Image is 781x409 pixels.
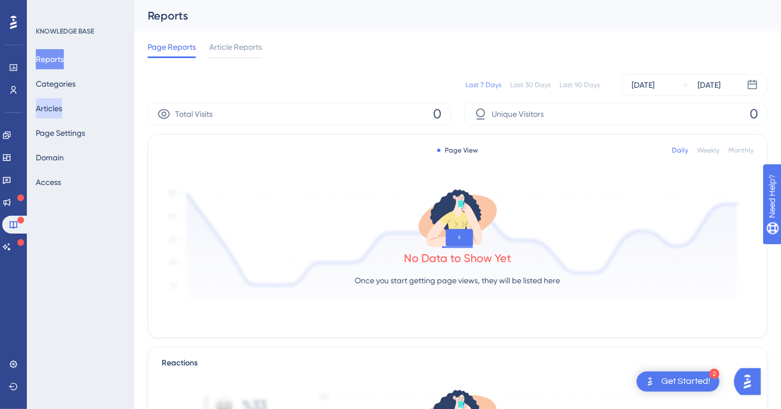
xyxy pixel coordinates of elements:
[148,8,740,23] div: Reports
[728,146,754,155] div: Monthly
[672,146,688,155] div: Daily
[175,107,213,121] span: Total Visits
[492,107,544,121] span: Unique Visitors
[734,365,768,398] iframe: UserGuiding AI Assistant Launcher
[36,172,61,192] button: Access
[36,49,64,69] button: Reports
[661,375,711,388] div: Get Started!
[148,40,196,54] span: Page Reports
[643,375,657,388] img: launcher-image-alternative-text
[465,80,501,89] div: Last 7 Days
[36,98,62,118] button: Articles
[209,40,262,54] span: Article Reports
[632,78,655,92] div: [DATE]
[36,27,94,36] div: KNOWLEDGE BASE
[437,146,478,155] div: Page View
[355,274,561,287] p: Once you start getting page views, they will be listed here
[27,3,70,16] span: Need Help?
[698,78,721,92] div: [DATE]
[637,372,719,392] div: Open Get Started! checklist, remaining modules: 2
[162,356,754,370] div: Reactions
[433,105,441,123] span: 0
[404,250,511,266] div: No Data to Show Yet
[36,74,76,94] button: Categories
[510,80,551,89] div: Last 30 Days
[709,369,719,379] div: 2
[750,105,758,123] span: 0
[559,80,600,89] div: Last 90 Days
[36,148,64,168] button: Domain
[36,123,85,143] button: Page Settings
[697,146,719,155] div: Weekly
